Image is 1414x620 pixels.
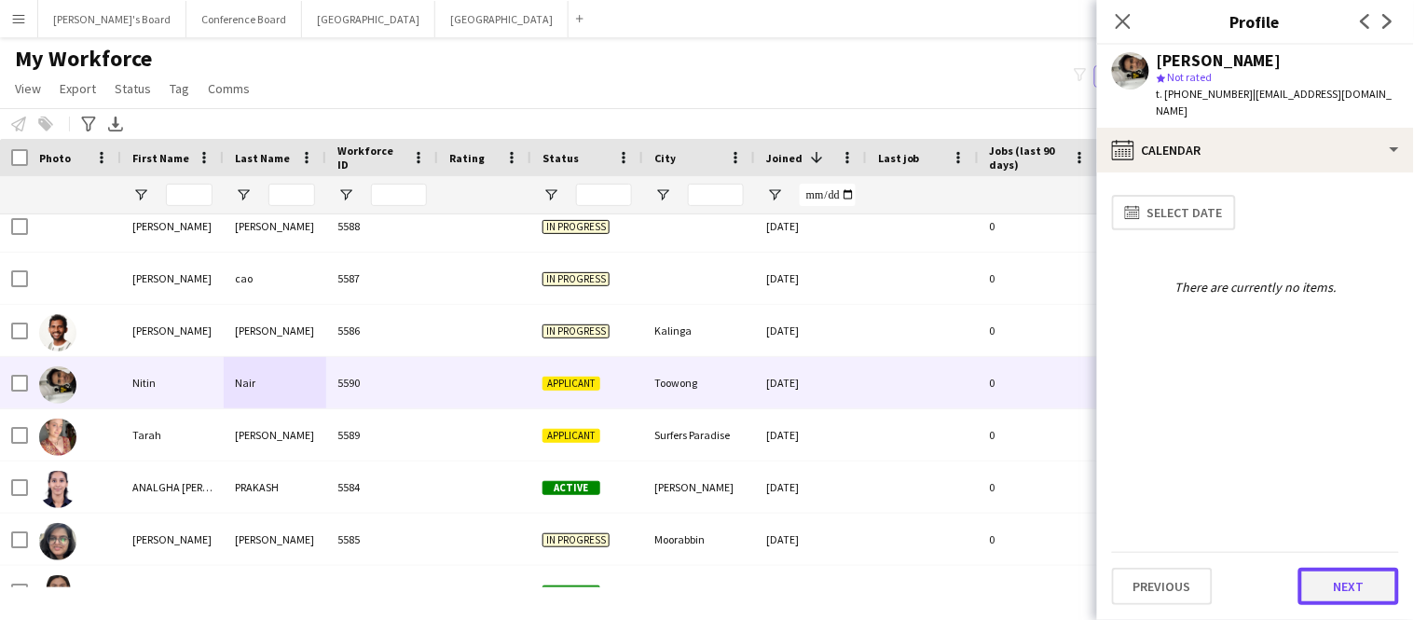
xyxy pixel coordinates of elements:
div: 0 [979,409,1100,461]
span: | [EMAIL_ADDRESS][DOMAIN_NAME] [1157,87,1393,117]
div: [DATE] [755,409,867,461]
div: [PERSON_NAME] [224,566,326,617]
div: [DATE] [755,253,867,304]
span: In progress [542,533,610,547]
div: [PERSON_NAME] [224,200,326,252]
a: Tag [162,76,197,101]
div: 5587 [326,253,438,304]
div: Tarah [121,409,224,461]
div: Moorabbin [643,514,755,565]
div: 5586 [326,305,438,356]
a: Comms [200,76,257,101]
div: 0 [979,200,1100,252]
div: PRAKASH [224,462,326,513]
div: Ariana [121,566,224,617]
img: Nitin Nair [39,366,76,404]
div: [PERSON_NAME] [224,409,326,461]
a: Export [52,76,103,101]
div: [PERSON_NAME] [121,200,224,252]
span: Status [542,151,579,165]
app-action-btn: Advanced filters [77,113,100,135]
div: Kalinga [643,305,755,356]
div: Nair [224,357,326,408]
div: [DATE] [755,566,867,617]
div: [PERSON_NAME] [1157,52,1282,69]
button: Conference Board [186,1,302,37]
span: Applicant [542,377,600,391]
span: First Name [132,151,189,165]
button: Open Filter Menu [542,186,559,203]
input: Last Name Filter Input [268,184,315,206]
div: 0 [979,305,1100,356]
div: [PERSON_NAME] [643,462,755,513]
span: Jobs (last 90 days) [990,144,1066,172]
button: Open Filter Menu [766,186,783,203]
span: Tag [170,80,189,97]
div: [PERSON_NAME] [224,514,326,565]
div: cao [224,253,326,304]
button: Everyone2,166 [1094,65,1187,88]
span: Not rated [1168,70,1213,84]
div: Toowong [643,357,755,408]
img: Rutuja Pandharkar [39,523,76,560]
div: [PERSON_NAME] [121,514,224,565]
div: 0 [979,566,1100,617]
div: [DATE] [755,462,867,513]
div: 5588 [326,200,438,252]
div: 5584 [326,462,438,513]
button: Next [1298,568,1399,605]
div: 5585 [326,514,438,565]
span: Applicant [542,429,600,443]
div: [DATE] [755,200,867,252]
img: ANALGHA MARY PRAKASH [39,471,76,508]
span: In progress [542,324,610,338]
input: Joined Filter Input [800,184,856,206]
input: City Filter Input [688,184,744,206]
span: My Workforce [15,45,152,73]
button: Open Filter Menu [132,186,149,203]
span: Joined [766,151,803,165]
div: 0 [979,357,1100,408]
div: Surfers Paradise [643,409,755,461]
a: Status [107,76,158,101]
div: [DATE] [755,357,867,408]
div: Calendar [1097,128,1414,172]
div: [PERSON_NAME] [121,253,224,304]
span: View [15,80,41,97]
div: 5590 [326,357,438,408]
div: [PERSON_NAME] [121,305,224,356]
button: Open Filter Menu [337,186,354,203]
button: [PERSON_NAME]'s Board [38,1,186,37]
button: Previous [1112,568,1213,605]
h3: Profile [1097,9,1414,34]
div: There are currently no items. [1112,279,1399,296]
span: Comms [208,80,250,97]
span: Workforce ID [337,144,405,172]
span: Photo [39,151,71,165]
span: City [654,151,676,165]
div: Morningside [643,566,755,617]
div: 0 [979,253,1100,304]
span: Rating [449,151,485,165]
img: Tarah Avery-Flack [39,419,76,456]
span: Export [60,80,96,97]
span: Active [542,481,600,495]
div: [DATE] [755,514,867,565]
span: Status [115,80,151,97]
div: [DATE] [755,305,867,356]
span: t. [PHONE_NUMBER] [1157,87,1254,101]
input: Workforce ID Filter Input [371,184,427,206]
div: [PERSON_NAME] [224,305,326,356]
div: 0 [979,514,1100,565]
app-action-btn: Export XLSX [104,113,127,135]
input: First Name Filter Input [166,184,213,206]
div: Nitin [121,357,224,408]
button: [GEOGRAPHIC_DATA] [435,1,569,37]
button: Open Filter Menu [235,186,252,203]
div: ANALGHA [PERSON_NAME] [121,462,224,513]
span: Last Name [235,151,290,165]
a: View [7,76,48,101]
span: In progress [542,272,610,286]
button: Select date [1112,195,1236,230]
input: Status Filter Input [576,184,632,206]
